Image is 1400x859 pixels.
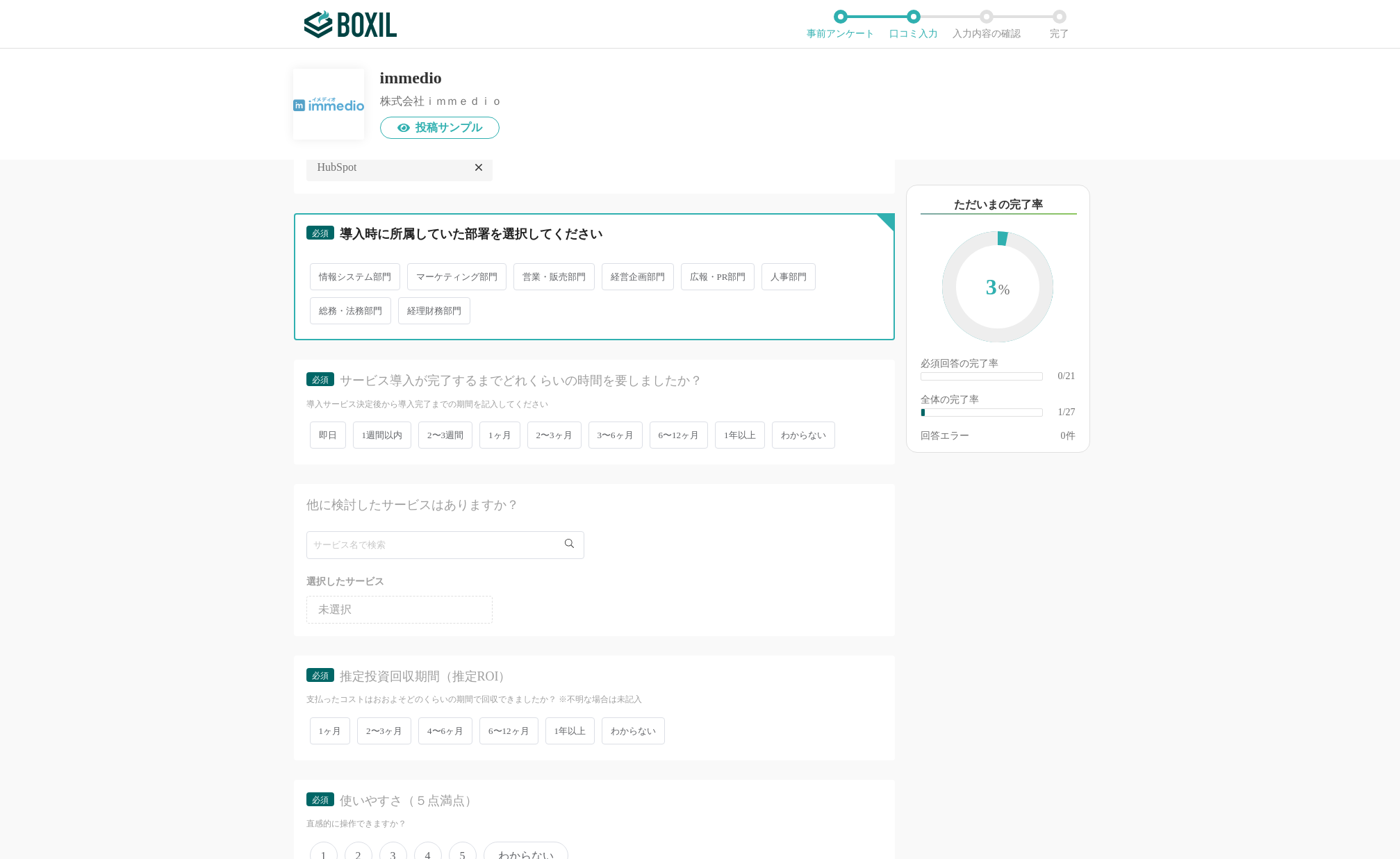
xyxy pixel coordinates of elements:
[602,263,674,290] span: 経営企画部門
[318,162,357,173] span: HubSpot
[340,792,858,810] div: 使いやすさ（５点満点）
[310,263,400,290] span: 情報システム部門
[357,717,411,744] span: 2〜3ヶ月
[306,694,882,706] div: 支払ったコストはおおよそどのくらいの期間で回収できましたか？ ※不明な場合は未記入
[805,10,878,39] li: 事前アンケート
[588,422,643,449] span: 3〜6ヶ月
[921,395,1076,408] div: 全体の完了率
[353,422,412,449] span: 1週間以内
[312,228,329,238] span: 必須
[398,297,470,324] span: 経理財務部門
[921,409,925,416] div: ​
[956,245,1039,331] span: 3
[761,263,816,290] span: 人事部門
[1061,431,1076,441] div: 件
[545,717,595,744] span: 1年以上
[340,372,858,390] div: サービス導入が完了するまでどれくらいの時間を要しましたか？
[921,359,1076,372] div: 必須回答の完了率
[340,668,858,685] div: 推定投資回収期間（推定ROI）
[418,717,472,744] span: 4〜6ヶ月
[306,531,584,559] input: サービス名で検索
[418,422,472,449] span: 2〜3週間
[602,717,665,744] span: わからない
[310,297,391,324] span: 総務・法務部門
[479,422,520,449] span: 1ヶ月
[1058,372,1076,381] div: 0/21
[1058,408,1076,417] div: 1/27
[998,282,1010,297] span: %
[921,431,969,441] div: 回答エラー
[921,197,1077,215] div: ただいまの完了率
[380,96,502,107] div: 株式会社ｉｍｍｅｄｉｏ
[312,795,329,805] span: 必須
[1023,10,1096,39] li: 完了
[407,263,507,290] span: マーケティング部門
[310,422,346,449] span: 即日
[318,604,352,615] span: 未選択
[415,122,482,133] span: 投稿サンプル
[513,263,595,290] span: 営業・販売部門
[650,422,709,449] span: 6〜12ヶ月
[681,263,755,290] span: 広報・PR部門
[715,422,765,449] span: 1年以上
[527,422,582,449] span: 2〜3ヶ月
[340,226,858,243] div: 導入時に所属していた部署を選択してください
[380,69,502,86] div: immedio
[312,671,329,681] span: 必須
[950,10,1023,39] li: 入力内容の確認
[306,818,882,830] div: 直感的に操作できますか？
[304,10,397,38] img: ボクシルSaaS_ロゴ
[306,573,882,590] div: 選択したサービス
[306,497,825,514] div: 他に検討したサービスはありますか？
[306,399,882,410] div: 導入サービス決定後から導入完了までの期間を記入してください
[310,717,351,744] span: 1ヶ月
[878,10,950,39] li: 口コミ入力
[479,717,538,744] span: 6〜12ヶ月
[312,375,329,385] span: 必須
[772,422,835,449] span: わからない
[1061,431,1066,441] span: 0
